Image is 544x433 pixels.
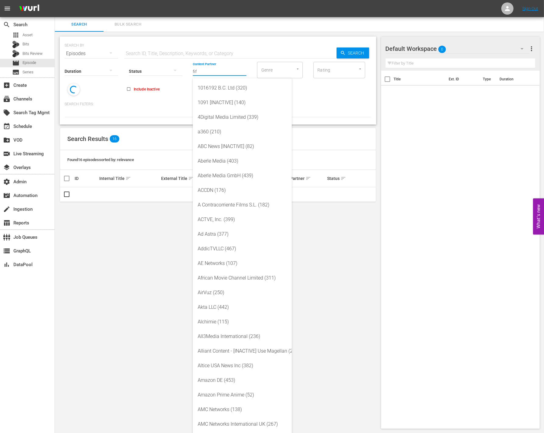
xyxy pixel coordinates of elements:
span: VOD [3,136,10,144]
span: Automation [3,192,10,199]
div: External Title [161,175,221,182]
div: Bits [12,41,19,48]
div: AMC Networks International UK (267) [198,417,287,431]
span: Bulk Search [107,21,149,28]
div: ACCDN (176) [198,183,287,198]
span: Series [12,69,19,76]
span: menu [4,5,11,12]
div: Partner [290,175,325,182]
span: Create [3,82,10,89]
div: Default Workspace [386,40,529,57]
button: Open Feedback Widget [533,199,544,235]
span: Channels [3,95,10,103]
span: GraphQL [3,247,10,255]
span: Schedule [3,123,10,130]
span: sort [306,176,311,181]
div: All3Media International (236) [198,329,287,344]
button: Search [337,48,369,58]
div: Status [327,175,350,182]
button: more_vert [528,41,535,56]
span: Bits [23,41,29,47]
span: Asset [23,32,33,38]
div: 4Digital Media Limited (339) [198,110,287,125]
div: Aberle Media GmbH (439) [198,168,287,183]
span: sort [341,176,346,181]
div: AirVuz (250) [198,285,287,300]
div: ACTVE, Inc. (399) [198,212,287,227]
span: 0 [438,43,446,56]
span: Asset [12,31,19,39]
span: Live Streaming [3,150,10,157]
div: African Movie Channel Limited (311) [198,271,287,285]
img: ans4CAIJ8jUAAAAAAAAAAAAAAAAAAAAAAAAgQb4GAAAAAAAAAAAAAAAAAAAAAAAAJMjXAAAAAAAAAAAAAAAAAAAAAAAAgAT5G... [15,2,44,16]
span: Search [346,48,369,58]
th: Ext. ID [445,71,479,88]
th: Title [394,71,445,88]
div: AE Networks (107) [198,256,287,271]
div: Akta LLC (442) [198,300,287,315]
span: Episode [12,59,19,67]
div: Altice USA News Inc (382) [198,358,287,373]
button: Open [357,66,363,72]
span: Ingestion [3,206,10,213]
span: sort [188,176,194,181]
button: Open [295,66,301,72]
div: AMC Networks (138) [198,402,287,417]
span: Reports [3,219,10,227]
p: Search Filters: [65,102,371,107]
div: ABC News [INACTIVE] (82) [198,139,287,154]
span: 16 [110,135,119,143]
span: Search Results [67,135,108,143]
div: Internal Title [99,175,159,182]
div: Ad Astra (377) [198,227,287,241]
span: Overlays [3,164,10,171]
span: Series [23,69,34,75]
div: A Contracorriente Films S.L. (182) [198,198,287,212]
div: Alliant Content - [INACTIVE] Use Magellan (231) [198,344,287,358]
span: Episode [23,60,36,66]
span: Search Tag Mgmt [3,109,10,116]
div: Amazon DE (453) [198,373,287,388]
div: Alchimie (115) [198,315,287,329]
div: ID [75,176,97,181]
span: Include Inactive [134,86,160,92]
div: Episodes [65,45,118,62]
div: Aberle Media (403) [198,154,287,168]
div: AddicTVLLC (467) [198,241,287,256]
a: Sign Out [522,6,538,11]
span: Job Queues [3,234,10,241]
span: Bits Review [23,51,43,57]
span: Search [58,21,100,28]
div: 1016192 B.C. Ltd (320) [198,81,287,95]
th: Duration [496,71,532,88]
th: Type [479,71,496,88]
div: 1091 [INACTIVE] (140) [198,95,287,110]
span: more_vert [528,45,535,52]
div: Bits Review [12,50,19,57]
span: sort [125,176,131,181]
span: Search [3,21,10,28]
div: a360 (210) [198,125,287,139]
span: Found 16 episodes sorted by: relevance [67,157,134,162]
span: Admin [3,178,10,185]
span: DataPool [3,261,10,268]
div: Amazon Prime Anime (52) [198,388,287,402]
